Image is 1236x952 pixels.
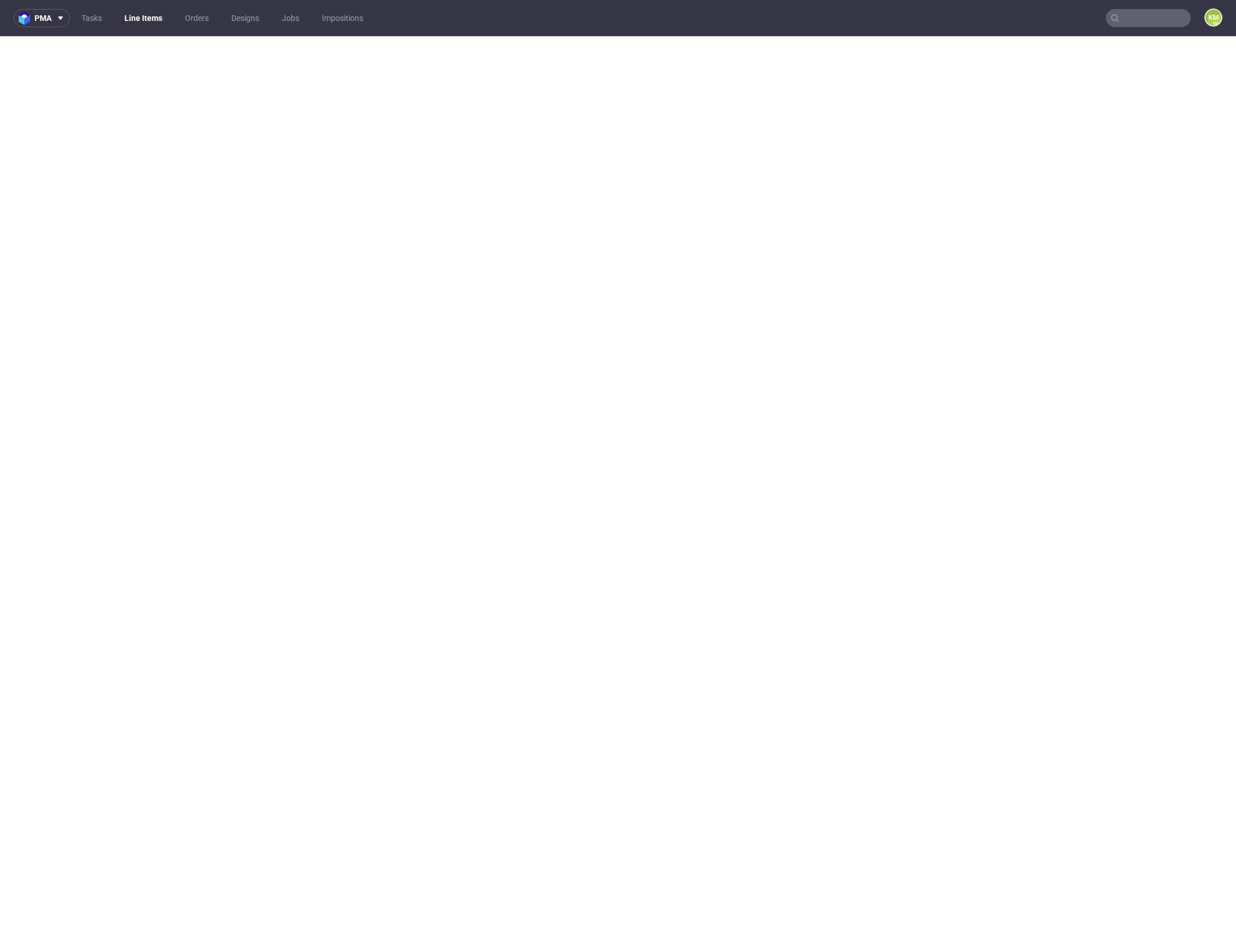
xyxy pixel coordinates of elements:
figcaption: KM [1205,10,1221,25]
a: Tasks [75,9,109,27]
a: Impositions [315,9,370,27]
a: Line Items [118,9,169,27]
a: Designs [225,9,266,27]
span: pma [35,14,51,22]
img: logo [19,12,35,25]
a: Jobs [275,9,306,27]
a: Orders [178,9,216,27]
button: pma [14,9,70,27]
